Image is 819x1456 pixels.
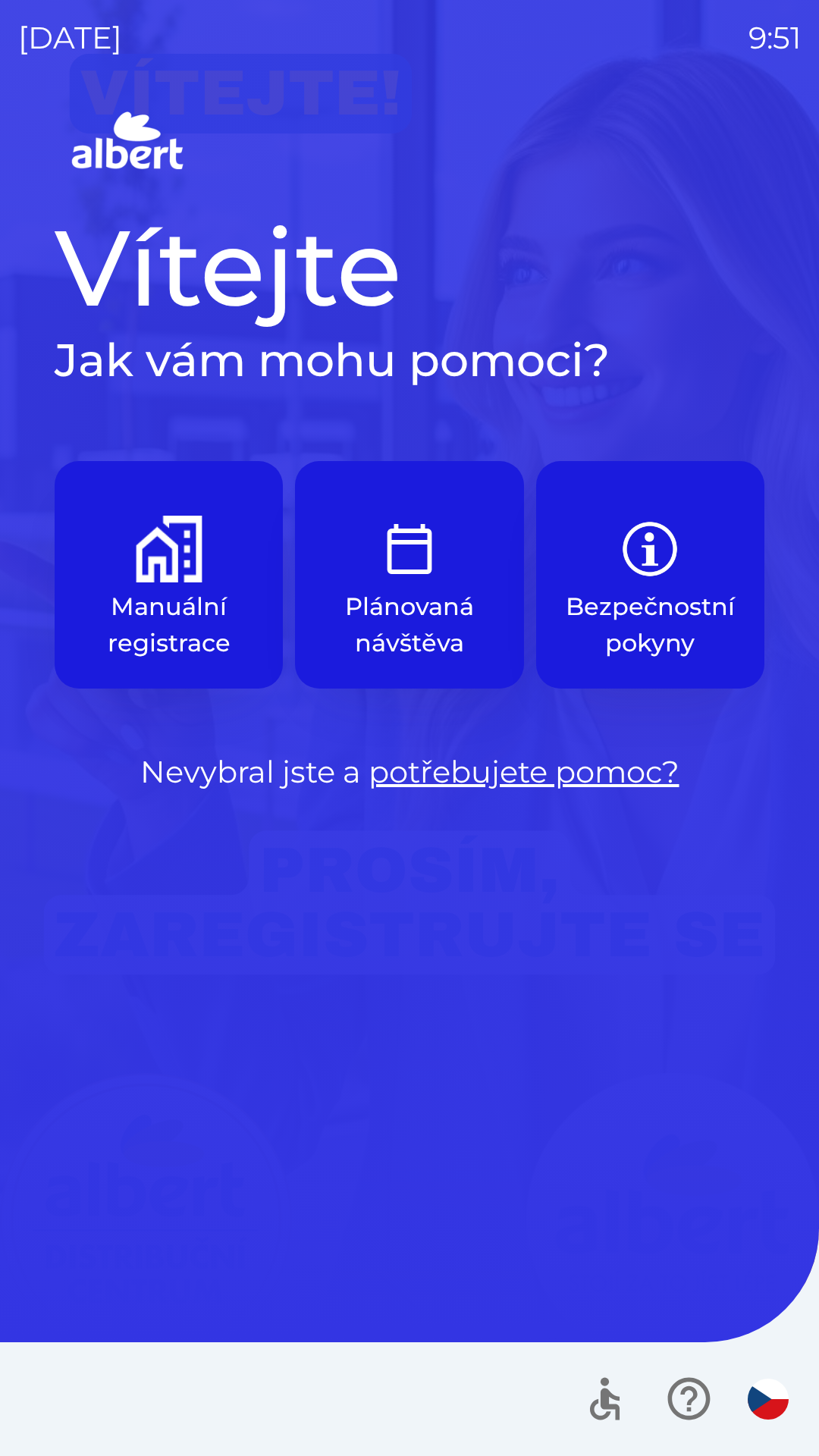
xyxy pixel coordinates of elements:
[331,588,487,661] p: Plánovaná návštěva
[91,588,246,661] p: Manuální registrace
[748,15,801,61] p: 9:51
[295,461,523,689] button: Plánovaná návštěva
[748,1379,789,1420] img: cs flag
[376,516,443,582] img: e9efe3d3-6003-445a-8475-3fd9a2e5368f.png
[536,461,764,689] button: Bezpečnostní pokyny
[55,461,283,689] button: Manuální registrace
[566,588,735,661] p: Bezpečnostní pokyny
[55,203,764,332] h1: Vítejte
[617,516,683,582] img: b85e123a-dd5f-4e82-bd26-90b222bbbbcf.png
[136,516,202,582] img: d73f94ca-8ab6-4a86-aa04-b3561b69ae4e.png
[55,332,764,388] h2: Jak vám mohu pomoci?
[18,15,122,61] p: [DATE]
[55,749,764,795] p: Nevybral jste a
[55,106,764,179] img: Logo
[369,753,679,790] a: potřebujete pomoc?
